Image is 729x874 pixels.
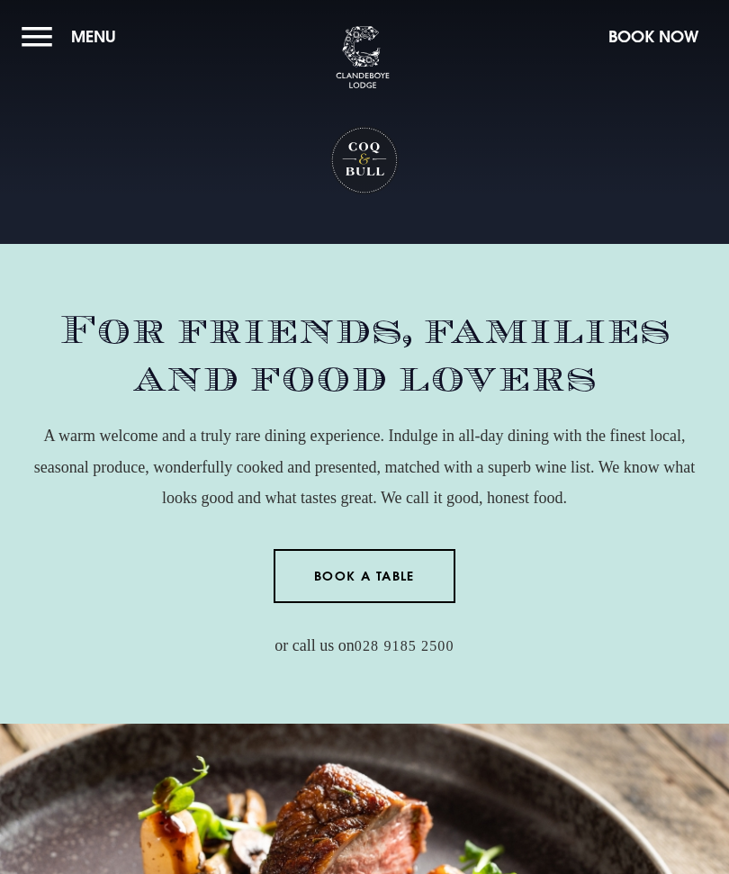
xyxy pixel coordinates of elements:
p: A warm welcome and a truly rare dining experience. Indulge in all-day dining with the finest loca... [22,420,707,513]
p: or call us on [22,630,707,661]
span: Menu [71,26,116,47]
a: Book a Table [274,549,456,603]
h1: Coq & Bull [330,126,400,195]
button: Menu [22,17,125,56]
a: 028 9185 2500 [355,638,454,655]
img: Clandeboye Lodge [336,26,390,89]
button: Book Now [599,17,707,56]
h2: For friends, families and food lovers [22,307,707,402]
